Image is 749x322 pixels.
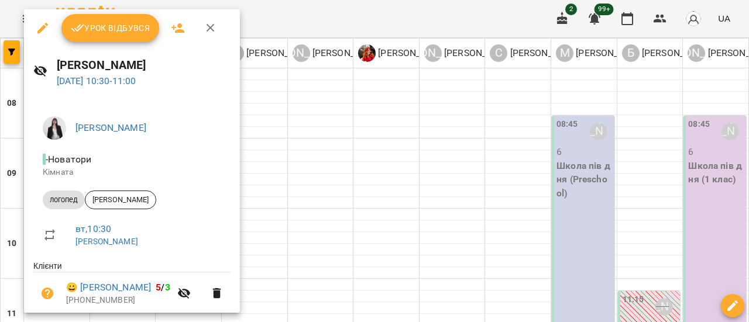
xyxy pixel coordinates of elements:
[43,195,85,205] span: логопед
[156,282,170,293] b: /
[43,167,221,178] p: Кімната
[75,122,146,133] a: [PERSON_NAME]
[33,260,231,318] ul: Клієнти
[71,21,150,35] span: Урок відбувся
[57,56,231,74] h6: [PERSON_NAME]
[75,237,138,246] a: [PERSON_NAME]
[66,281,151,295] a: 😀 [PERSON_NAME]
[66,295,170,306] p: [PHONE_NUMBER]
[43,154,94,165] span: - Новатори
[156,282,161,293] span: 5
[165,282,170,293] span: 3
[61,14,160,42] button: Урок відбувся
[33,279,61,307] button: Візит ще не сплачено. Додати оплату?
[85,195,156,205] span: [PERSON_NAME]
[75,223,111,234] a: вт , 10:30
[85,191,156,209] div: [PERSON_NAME]
[43,116,66,140] img: 6be5f68e7f567926e92577630b8ad8eb.jpg
[57,75,136,86] a: [DATE] 10:30-11:00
